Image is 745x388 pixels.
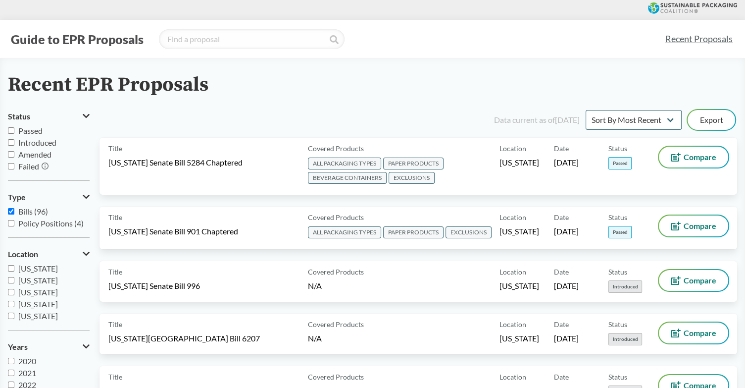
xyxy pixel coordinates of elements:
[499,267,526,277] span: Location
[18,356,36,366] span: 2020
[108,143,122,154] span: Title
[8,108,90,125] button: Status
[446,226,492,238] span: EXCLUSIONS
[108,212,122,222] span: Title
[108,319,122,330] span: Title
[659,323,728,343] button: Compare
[18,276,58,285] span: [US_STATE]
[499,319,526,330] span: Location
[684,329,716,337] span: Compare
[608,372,627,382] span: Status
[8,112,30,121] span: Status
[308,267,364,277] span: Covered Products
[8,139,14,146] input: Introduced
[18,207,48,216] span: Bills (96)
[608,212,627,222] span: Status
[499,280,539,291] span: [US_STATE]
[659,216,728,236] button: Compare
[608,226,632,238] span: Passed
[554,226,579,237] span: [DATE]
[308,226,381,238] span: ALL PACKAGING TYPES
[659,270,728,291] button: Compare
[554,157,579,168] span: [DATE]
[8,74,208,96] h2: Recent EPR Proposals
[499,157,539,168] span: [US_STATE]
[608,280,642,293] span: Introduced
[18,287,58,297] span: [US_STATE]
[8,127,14,134] input: Passed
[159,29,345,49] input: Find a proposal
[8,163,14,169] input: Failed
[8,370,14,376] input: 2021
[608,143,627,154] span: Status
[684,153,716,161] span: Compare
[554,280,579,291] span: [DATE]
[383,158,444,169] span: PAPER PRODUCTS
[308,158,381,169] span: ALL PACKAGING TYPES
[308,333,322,343] span: N/A
[308,319,364,330] span: Covered Products
[494,114,580,126] div: Data current as of [DATE]
[8,301,14,307] input: [US_STATE]
[18,162,39,171] span: Failed
[308,372,364,382] span: Covered Products
[8,250,38,259] span: Location
[608,333,642,345] span: Introduced
[684,277,716,284] span: Compare
[8,189,90,206] button: Type
[8,342,28,351] span: Years
[499,143,526,154] span: Location
[8,193,26,202] span: Type
[383,226,444,238] span: PAPER PRODUCTS
[499,333,539,344] span: [US_STATE]
[108,226,238,237] span: [US_STATE] Senate Bill 901 Chaptered
[389,172,435,184] span: EXCLUSIONS
[8,277,14,283] input: [US_STATE]
[18,264,58,273] span: [US_STATE]
[18,150,51,159] span: Amended
[499,212,526,222] span: Location
[659,147,728,167] button: Compare
[8,358,14,364] input: 2020
[108,280,200,291] span: [US_STATE] Senate Bill 996
[18,368,36,378] span: 2021
[8,31,147,47] button: Guide to EPR Proposals
[554,319,569,330] span: Date
[18,219,84,228] span: Policy Positions (4)
[554,333,579,344] span: [DATE]
[8,313,14,319] input: [US_STATE]
[308,212,364,222] span: Covered Products
[8,289,14,295] input: [US_STATE]
[18,311,58,321] span: [US_STATE]
[684,222,716,230] span: Compare
[8,382,14,388] input: 2022
[8,265,14,272] input: [US_STATE]
[8,220,14,226] input: Policy Positions (4)
[499,226,539,237] span: [US_STATE]
[608,319,627,330] span: Status
[554,372,569,382] span: Date
[661,28,737,50] a: Recent Proposals
[499,372,526,382] span: Location
[8,338,90,355] button: Years
[108,333,260,344] span: [US_STATE][GEOGRAPHIC_DATA] Bill 6207
[554,212,569,222] span: Date
[8,151,14,158] input: Amended
[18,138,56,147] span: Introduced
[308,281,322,290] span: N/A
[554,267,569,277] span: Date
[308,143,364,154] span: Covered Products
[608,157,632,169] span: Passed
[554,143,569,154] span: Date
[8,246,90,263] button: Location
[108,267,122,277] span: Title
[108,157,243,168] span: [US_STATE] Senate Bill 5284 Chaptered
[108,372,122,382] span: Title
[18,299,58,309] span: [US_STATE]
[18,126,43,135] span: Passed
[308,172,387,184] span: BEVERAGE CONTAINERS
[688,110,735,130] button: Export
[608,267,627,277] span: Status
[8,208,14,215] input: Bills (96)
